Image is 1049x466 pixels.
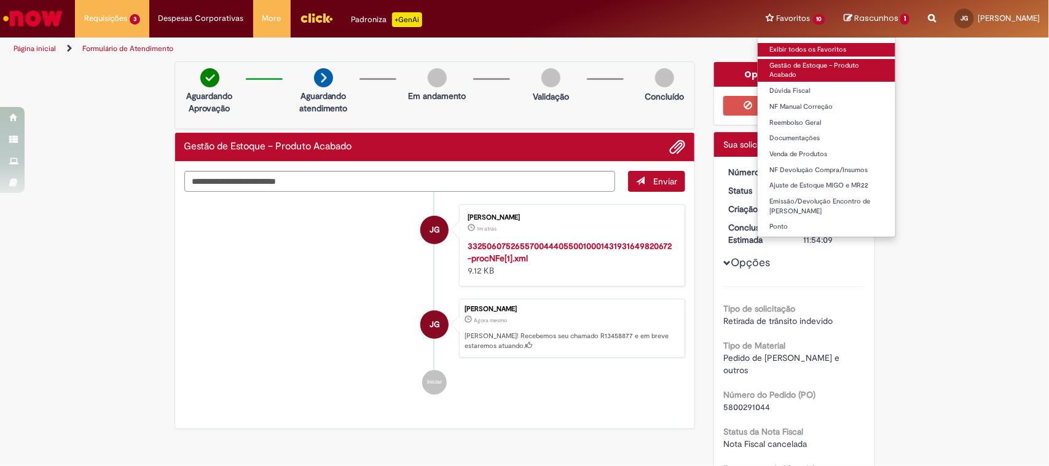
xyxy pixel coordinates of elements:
[723,426,803,437] b: Status da Nota Fiscal
[723,438,807,449] span: Nota Fiscal cancelada
[758,164,896,177] a: NF Devolução Compra/Insumos
[854,12,898,24] span: Rascunhos
[844,13,910,25] a: Rascunhos
[777,12,811,25] span: Favoritos
[628,171,685,192] button: Enviar
[392,12,422,27] p: +GenAi
[465,306,678,313] div: [PERSON_NAME]
[477,225,497,232] time: 28/08/2025 15:53:17
[758,84,896,98] a: Dúvida Fiscal
[758,59,896,82] a: Gestão de Estoque – Produto Acabado
[653,176,677,187] span: Enviar
[184,299,686,358] li: Jonhyn Duarte Barute Guaiato
[719,221,795,246] dt: Conclusão Estimada
[184,141,352,152] h2: Gestão de Estoque – Produto Acabado Histórico de tíquete
[420,216,449,244] div: Jonhyn Duarte Barute Guaiato
[352,12,422,27] div: Padroniza
[758,220,896,234] a: Ponto
[184,192,686,407] ul: Histórico de tíquete
[655,68,674,87] img: img-circle-grey.png
[465,331,678,350] p: [PERSON_NAME]! Recebemos seu chamado R13458877 e em breve estaremos atuando.
[758,43,896,57] a: Exibir todos os Favoritos
[200,68,219,87] img: check-circle-green.png
[757,37,897,237] ul: Favoritos
[9,38,690,60] ul: Trilhas de página
[723,139,825,150] span: Sua solicitação foi enviada
[723,303,795,314] b: Tipo de solicitação
[719,203,795,215] dt: Criação
[758,132,896,145] a: Documentações
[408,90,466,102] p: Em andamento
[719,184,795,197] dt: Status
[294,90,353,114] p: Aguardando atendimento
[1,6,65,31] img: ServiceNow
[84,12,127,25] span: Requisições
[961,14,968,22] span: JG
[314,68,333,87] img: arrow-next.png
[159,12,244,25] span: Despesas Corporativas
[468,214,672,221] div: [PERSON_NAME]
[813,14,826,25] span: 10
[541,68,560,87] img: img-circle-grey.png
[420,310,449,339] div: Jonhyn Duarte Barute Guaiato
[758,116,896,130] a: Reembolso Geral
[468,240,672,277] div: 9.12 KB
[14,44,56,53] a: Página inicial
[723,352,842,376] span: Pedido de [PERSON_NAME] e outros
[900,14,910,25] span: 1
[184,171,616,192] textarea: Digite sua mensagem aqui...
[758,179,896,192] a: Ajuste de Estoque MIGO e MR22
[300,9,333,27] img: click_logo_yellow_360x200.png
[474,317,507,324] span: Agora mesmo
[978,13,1040,23] span: [PERSON_NAME]
[82,44,173,53] a: Formulário de Atendimento
[430,215,440,245] span: JG
[758,100,896,114] a: NF Manual Correção
[719,166,795,178] dt: Número
[645,90,684,103] p: Concluído
[262,12,281,25] span: More
[430,310,440,339] span: JG
[714,62,874,87] div: Opções do Chamado
[428,68,447,87] img: img-circle-grey.png
[723,389,815,400] b: Número do Pedido (PO)
[758,148,896,161] a: Venda de Produtos
[468,240,672,264] a: 33250607526557004440550010001431931649820672-procNFe[1].xml
[669,139,685,155] button: Adicionar anexos
[474,317,507,324] time: 28/08/2025 15:54:04
[533,90,569,103] p: Validação
[477,225,497,232] span: 1m atrás
[723,96,865,116] button: Cancelar Chamado
[180,90,240,114] p: Aguardando Aprovação
[758,195,896,218] a: Emissão/Devolução Encontro de [PERSON_NAME]
[723,315,833,326] span: Retirada de trânsito indevido
[130,14,140,25] span: 3
[723,401,770,413] span: 5800291044
[723,340,785,351] b: Tipo de Material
